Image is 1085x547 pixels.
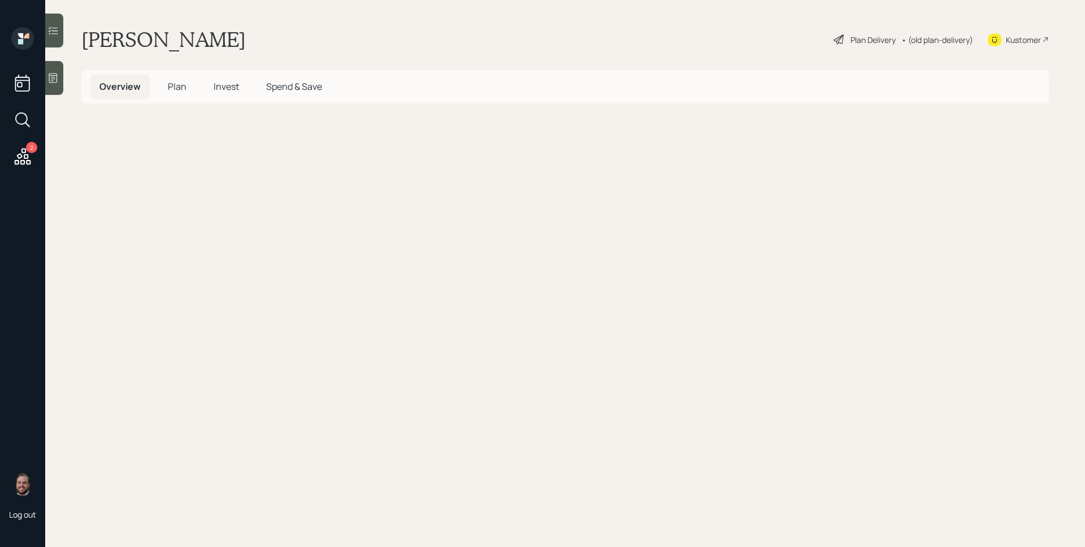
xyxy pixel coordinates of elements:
h1: [PERSON_NAME] [81,27,246,52]
span: Spend & Save [266,80,322,93]
span: Invest [214,80,239,93]
div: Kustomer [1006,34,1041,46]
span: Overview [99,80,141,93]
div: • (old plan-delivery) [901,34,973,46]
div: 2 [26,142,37,153]
img: james-distasi-headshot.png [11,473,34,496]
div: Plan Delivery [850,34,896,46]
div: Log out [9,509,36,520]
span: Plan [168,80,186,93]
